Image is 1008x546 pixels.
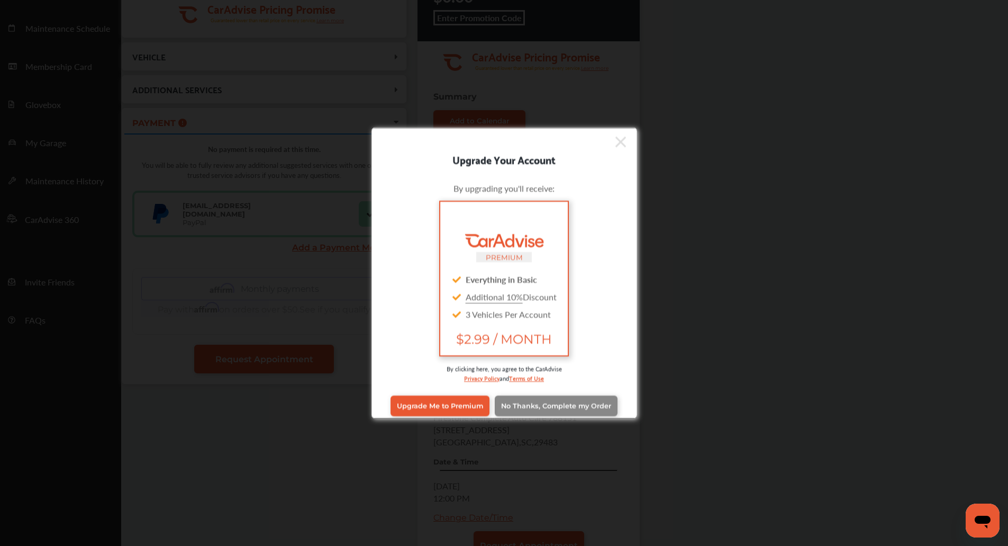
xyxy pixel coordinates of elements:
[449,331,559,346] span: $2.99 / MONTH
[509,372,544,382] a: Terms of Use
[466,290,523,302] u: Additional 10%
[466,273,537,285] strong: Everything in Basic
[464,372,500,382] a: Privacy Policy
[397,402,483,410] span: Upgrade Me to Premium
[486,253,523,261] small: PREMIUM
[391,396,489,416] a: Upgrade Me to Premium
[388,182,621,194] div: By upgrading you'll receive:
[372,150,637,167] div: Upgrade Your Account
[466,290,557,302] span: Discount
[966,504,1000,538] iframe: Button to launch messaging window
[449,305,559,323] div: 3 Vehicles Per Account
[501,402,611,410] span: No Thanks, Complete my Order
[495,396,617,416] a: No Thanks, Complete my Order
[388,364,621,393] div: By clicking here, you agree to the CarAdvise and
